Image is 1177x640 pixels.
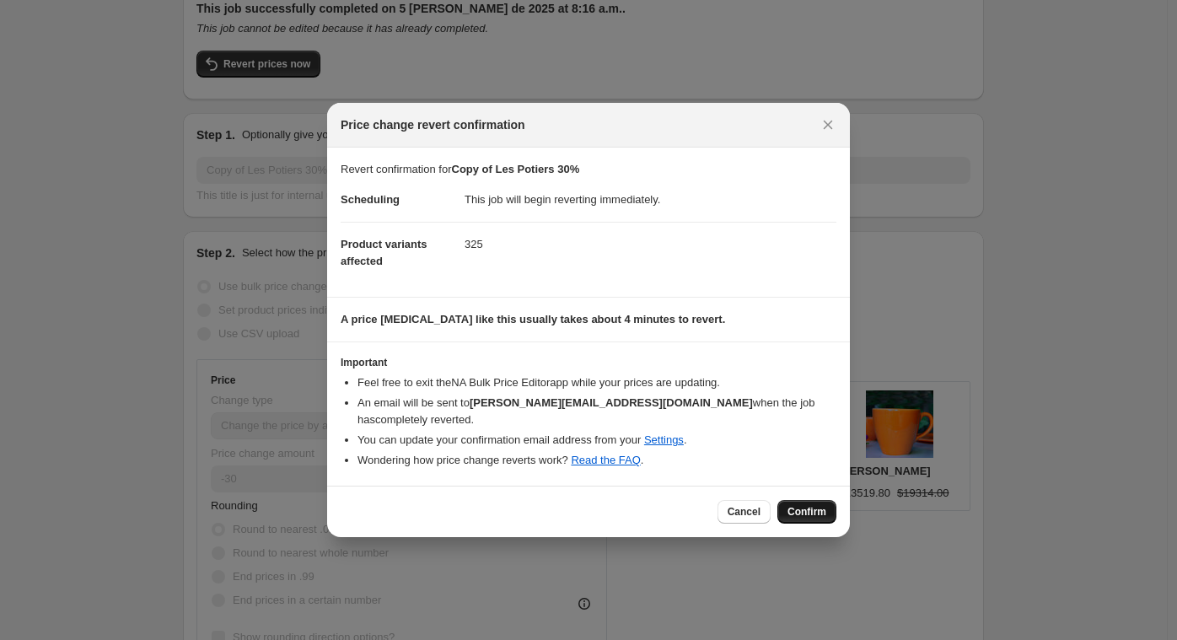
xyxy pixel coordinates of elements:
[816,113,840,137] button: Close
[717,500,771,524] button: Cancel
[452,163,580,175] b: Copy of Les Potiers 30%
[357,374,836,391] li: Feel free to exit the NA Bulk Price Editor app while your prices are updating.
[341,313,725,325] b: A price [MEDICAL_DATA] like this usually takes about 4 minutes to revert.
[357,395,836,428] li: An email will be sent to when the job has completely reverted .
[357,432,836,449] li: You can update your confirmation email address from your .
[341,356,836,369] h3: Important
[465,222,836,266] dd: 325
[465,178,836,222] dd: This job will begin reverting immediately.
[470,396,753,409] b: [PERSON_NAME][EMAIL_ADDRESS][DOMAIN_NAME]
[341,238,427,267] span: Product variants affected
[341,161,836,178] p: Revert confirmation for
[728,505,760,519] span: Cancel
[341,193,400,206] span: Scheduling
[357,452,836,469] li: Wondering how price change reverts work? .
[644,433,684,446] a: Settings
[341,116,525,133] span: Price change revert confirmation
[777,500,836,524] button: Confirm
[787,505,826,519] span: Confirm
[571,454,640,466] a: Read the FAQ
